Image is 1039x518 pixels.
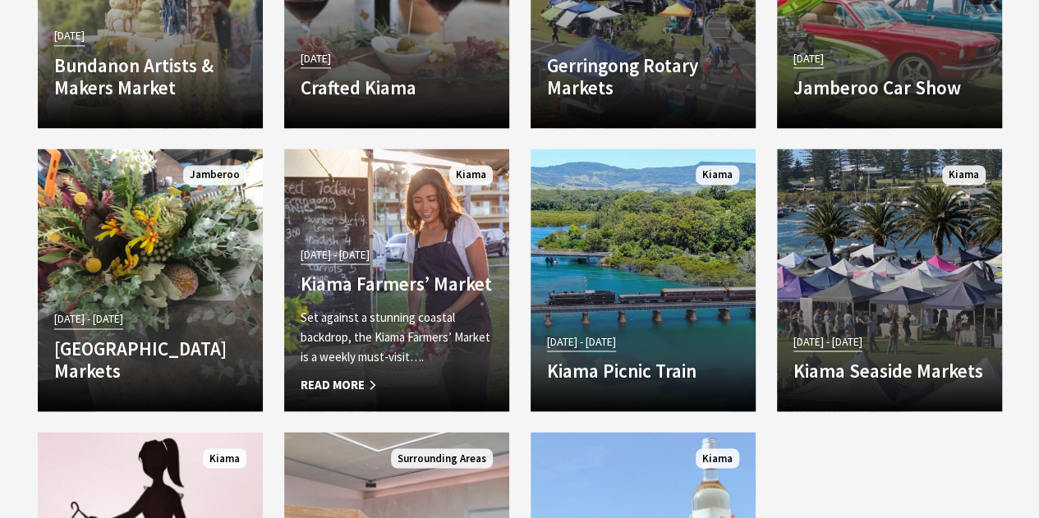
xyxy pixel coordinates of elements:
span: Read More [301,375,493,395]
h4: Bundanon Artists & Makers Market [54,54,246,99]
span: Kiama [203,448,246,469]
span: [DATE] - [DATE] [547,332,616,351]
span: [DATE] - [DATE] [54,309,123,328]
h4: [GEOGRAPHIC_DATA] Markets [54,337,246,383]
span: Surrounding Areas [391,448,493,469]
a: [DATE] - [DATE] Kiama Seaside Markets Kiama [777,149,1002,411]
a: [DATE] - [DATE] Kiama Picnic Train Kiama [531,149,756,411]
a: [DATE] - [DATE] Kiama Farmers’ Market Set against a stunning coastal backdrop, the Kiama Farmers’... [284,149,509,411]
span: [DATE] [54,26,85,45]
span: [DATE] [301,49,331,68]
span: [DATE] - [DATE] [301,245,370,264]
h4: Crafted Kiama [301,76,493,99]
span: Kiama [696,165,739,186]
h4: Jamberoo Car Show [793,76,986,99]
h4: Gerringong Rotary Markets [547,54,739,99]
span: Kiama [696,448,739,469]
h4: Kiama Seaside Markets [793,360,986,383]
span: Jamberoo [183,165,246,186]
span: Kiama [942,165,986,186]
h4: Kiama Picnic Train [547,360,739,383]
span: [DATE] - [DATE] [793,332,862,351]
a: [DATE] - [DATE] [GEOGRAPHIC_DATA] Markets Jamberoo [38,149,263,411]
span: [DATE] [793,49,824,68]
span: Kiama [449,165,493,186]
h4: Kiama Farmers’ Market [301,273,493,296]
p: Set against a stunning coastal backdrop, the Kiama Farmers’ Market is a weekly must-visit…. [301,308,493,367]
